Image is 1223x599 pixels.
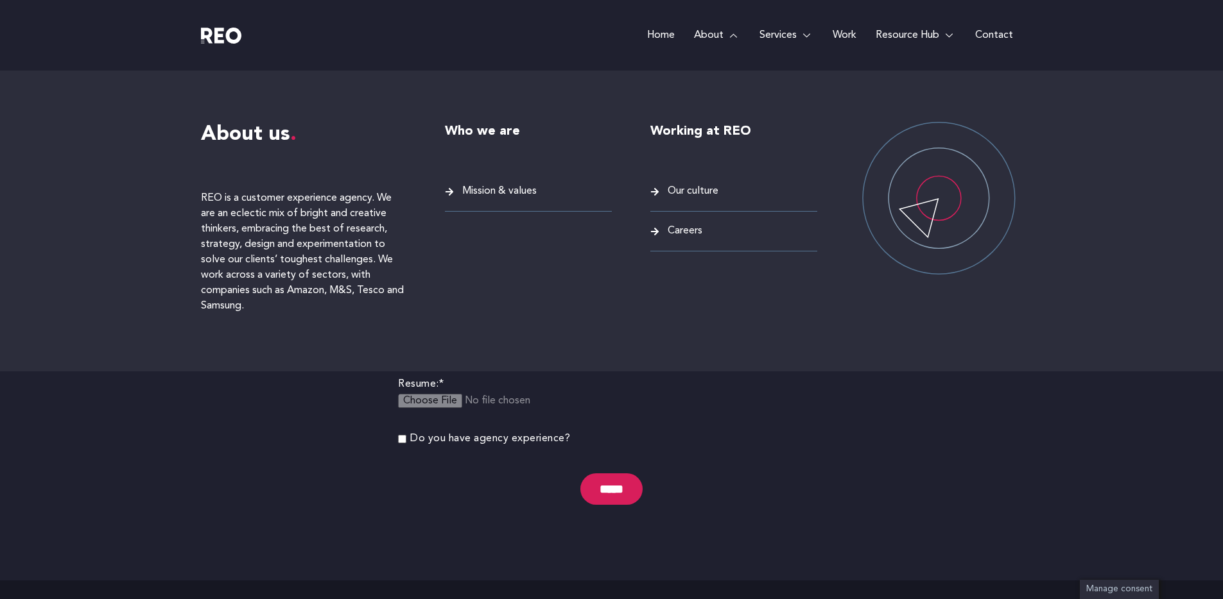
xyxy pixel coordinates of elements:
[398,376,825,393] label: Resume:
[664,183,718,200] span: Our culture
[445,122,612,141] h6: Who we are
[459,183,537,200] span: Mission & values
[410,430,570,448] label: Do you have agency experience?
[650,223,817,240] a: Careers
[201,124,297,145] span: About us
[201,190,406,314] p: REO is a customer experience agency. We are an eclectic mix of bright and creative thinkers, embr...
[650,183,817,200] a: Our culture
[445,183,612,200] a: Mission & values
[650,122,817,141] h6: Working at REO
[664,223,702,240] span: Careers
[1086,585,1152,593] span: Manage consent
